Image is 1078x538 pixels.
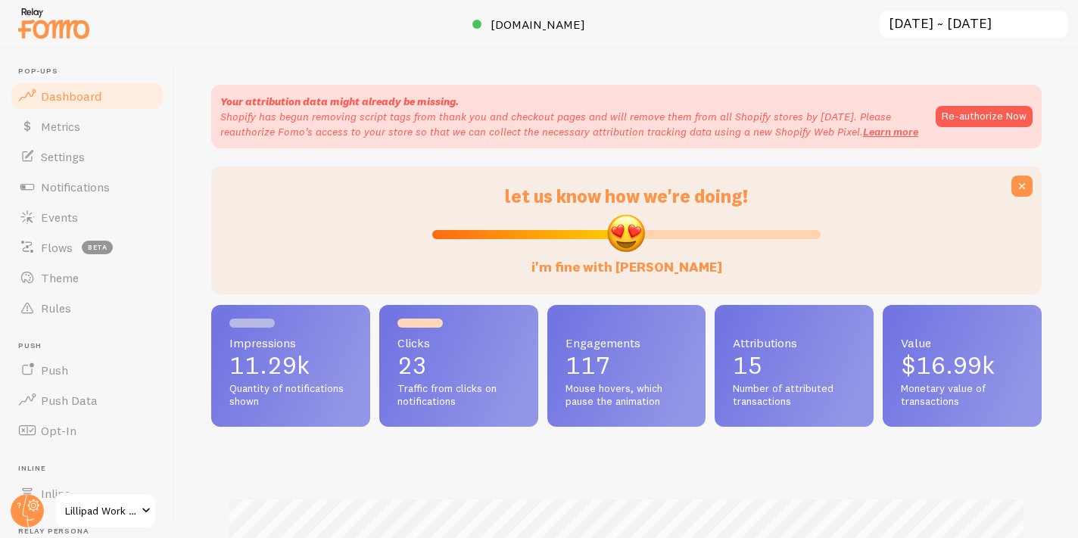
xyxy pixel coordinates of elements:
[229,337,352,349] span: Impressions
[220,109,921,139] p: Shopify has begun removing script tags from thank you and checkout pages and will remove them fro...
[9,263,165,293] a: Theme
[733,353,855,378] p: 15
[9,355,165,385] a: Push
[229,353,352,378] p: 11.29k
[41,179,110,194] span: Notifications
[9,111,165,141] a: Metrics
[9,202,165,232] a: Events
[16,4,92,42] img: fomo-relay-logo-orange.svg
[41,149,85,164] span: Settings
[565,353,688,378] p: 117
[65,502,137,520] span: Lillipad Work Solutions
[863,125,918,138] a: Learn more
[565,382,688,409] span: Mouse hovers, which pause the animation
[55,493,157,529] a: Lillipad Work Solutions
[41,423,76,438] span: Opt-In
[397,337,520,349] span: Clicks
[41,362,68,378] span: Push
[41,210,78,225] span: Events
[531,244,722,276] label: i'm fine with [PERSON_NAME]
[9,232,165,263] a: Flows beta
[18,527,165,536] span: Relay Persona
[18,464,165,474] span: Inline
[41,270,79,285] span: Theme
[606,213,646,253] img: emoji.png
[41,393,98,408] span: Push Data
[936,106,1033,127] button: Re-authorize Now
[901,350,995,380] span: $16.99k
[397,382,520,409] span: Traffic from clicks on notifications
[220,95,459,108] strong: Your attribution data might already be missing.
[18,341,165,351] span: Push
[229,382,352,409] span: Quantity of notifications shown
[397,353,520,378] p: 23
[9,172,165,202] a: Notifications
[9,385,165,415] a: Push Data
[82,241,113,254] span: beta
[18,67,165,76] span: Pop-ups
[505,185,748,207] span: let us know how we're doing!
[9,81,165,111] a: Dashboard
[733,382,855,409] span: Number of attributed transactions
[41,240,73,255] span: Flows
[9,293,165,323] a: Rules
[41,89,101,104] span: Dashboard
[9,141,165,172] a: Settings
[9,478,165,508] a: Inline
[41,119,80,134] span: Metrics
[41,300,71,316] span: Rules
[9,415,165,446] a: Opt-In
[565,337,688,349] span: Engagements
[733,337,855,349] span: Attributions
[41,486,70,501] span: Inline
[901,337,1023,349] span: Value
[901,382,1023,409] span: Monetary value of transactions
